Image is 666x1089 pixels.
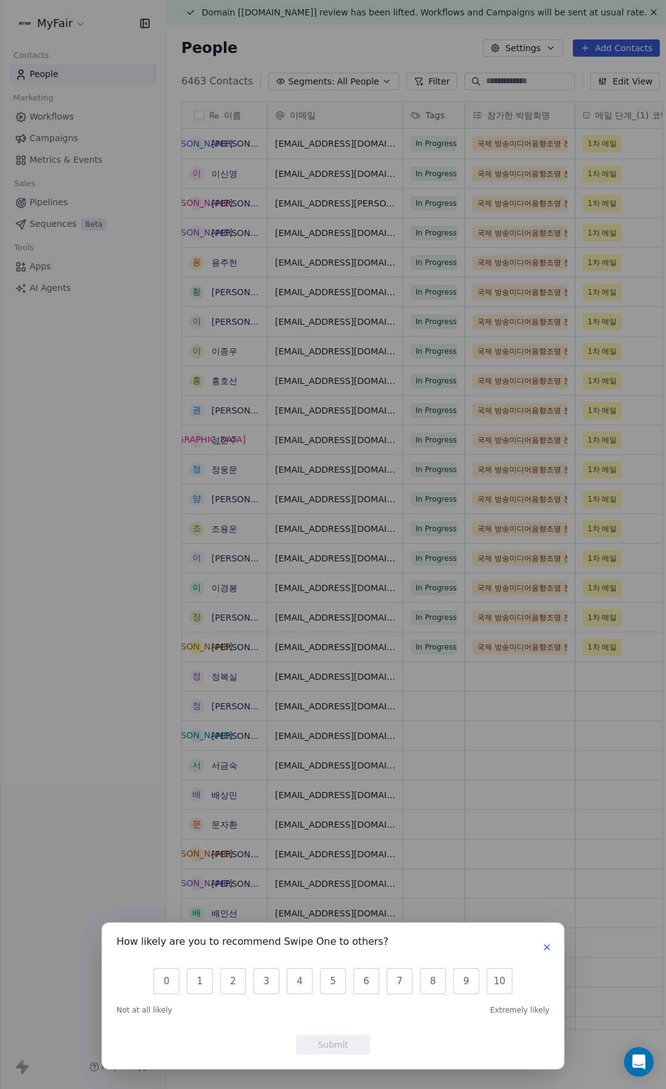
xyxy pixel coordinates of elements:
button: 2 [220,968,246,994]
h1: How likely are you to recommend Swipe One to others? [117,937,388,950]
button: 1 [187,968,213,994]
button: 8 [420,968,446,994]
button: 4 [287,968,313,994]
span: Extremely likely [490,1005,549,1015]
button: 10 [487,968,512,994]
button: Submit [296,1035,370,1054]
button: 3 [253,968,279,994]
button: 9 [453,968,479,994]
span: Not at all likely [117,1005,172,1015]
button: 5 [320,968,346,994]
button: 0 [154,968,179,994]
button: 6 [353,968,379,994]
button: 7 [387,968,413,994]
